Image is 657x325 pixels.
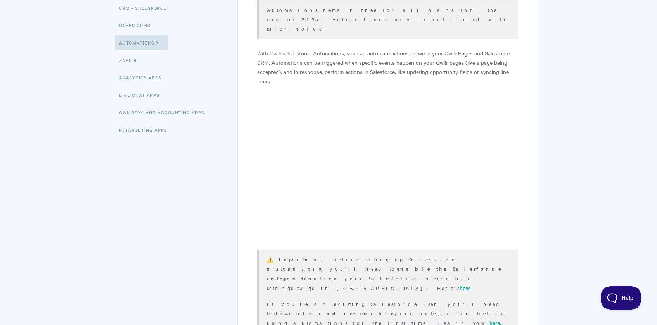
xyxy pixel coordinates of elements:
a: Automations [115,35,168,50]
a: Other CRMs [119,17,156,33]
a: how [460,284,470,292]
a: Zapier [119,52,142,68]
iframe: Toggle Customer Support [601,286,641,310]
a: Retargeting Apps [119,122,173,138]
a: QwilrPay and Accounting Apps [119,105,210,120]
p: ⚠️ Important: Before setting up Salesforce automations, you'll need to from your Salesforce integ... [267,254,508,292]
a: Live Chat Apps [119,87,165,103]
b: disable and re-enable [274,310,394,317]
p: With Qwilr’s Salesforce Automations, you can automate actions between your Qwilr Pages and Salesf... [257,48,518,86]
p: Automations remain free for all plans until the end of 2025. Future limits may be introduced with... [267,5,508,33]
a: Analytics Apps [119,70,167,85]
